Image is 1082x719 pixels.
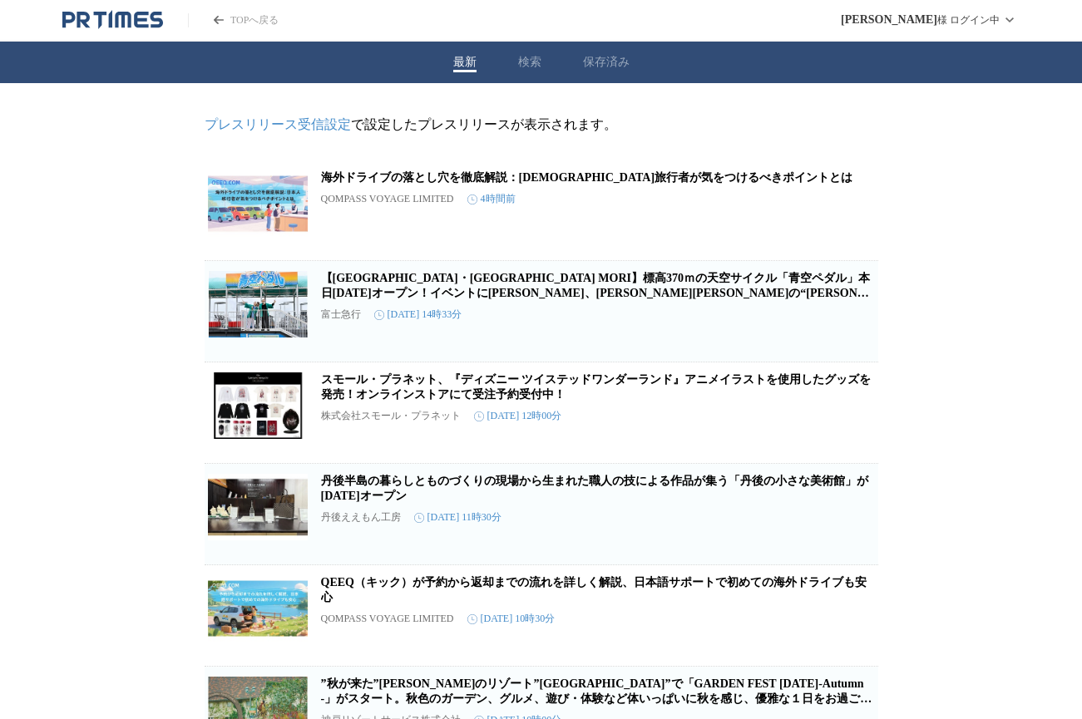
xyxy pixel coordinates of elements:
a: QEEQ（キック）が予約から返却までの流れを詳しく解説、日本語サポートで初めての海外ドライブも安心 [321,576,867,603]
a: 【[GEOGRAPHIC_DATA]・[GEOGRAPHIC_DATA] MORI】標高370ｍの天空サイクル「青空ペダル」本日[DATE]オープン！イベントに[PERSON_NAME]、[PE... [321,272,872,314]
p: 富士急行 [321,308,361,322]
time: 4時間前 [467,192,516,206]
img: 【神奈川県・さがみ湖MORI MORI】標高370ｍの天空サイクル「青空ペダル」本日9月13日(土)オープン！イベントに高尾颯斗さん、高尾楓弥さんの“高尾兄弟”が登場 [208,271,308,337]
button: 最新 [453,55,477,70]
a: 海外ドライブの落とし穴を徹底解説：[DEMOGRAPHIC_DATA]旅行者が気をつけるべきポイントとは [321,171,853,184]
img: スモール・プラネット、『ディズニー ツイステッドワンダーランド』アニメイラストを使用したグッズを発売！オンラインストアにて受注予約受付中！ [208,372,308,439]
a: PR TIMESのトップページはこちら [188,13,279,27]
time: [DATE] 14時33分 [374,308,462,322]
button: 保存済み [583,55,630,70]
p: QOMPASS VOYAGE LIMITED [321,193,454,205]
time: [DATE] 12時00分 [474,409,562,423]
button: 検索 [518,55,541,70]
img: QEEQ（キック）が予約から返却までの流れを詳しく解説、日本語サポートで初めての海外ドライブも安心 [208,575,308,642]
time: [DATE] 11時30分 [414,510,501,524]
time: [DATE] 10時30分 [467,612,556,626]
span: [PERSON_NAME] [841,13,937,27]
img: 海外ドライブの落とし穴を徹底解説：日本人旅行者が気をつけるべきポイントとは [208,170,308,237]
p: QOMPASS VOYAGE LIMITED [321,613,454,625]
p: で設定したプレスリリースが表示されます。 [205,116,878,134]
p: 丹後ええもん工房 [321,510,401,524]
a: PR TIMESのトップページはこちら [62,10,163,30]
a: スモール・プラネット、『ディズニー ツイステッドワンダーランド』アニメイラストを使用したグッズを発売！オンラインストアにて受注予約受付中！ [321,373,872,401]
a: 丹後半島の暮らしとものづくりの現場から生まれた職人の技による作品が集う「丹後の小さな美術館」が[DATE]オープン [321,475,868,502]
p: 株式会社スモール・プラネット [321,409,461,423]
img: 丹後半島の暮らしとものづくりの現場から生まれた職人の技による作品が集う「丹後の小さな美術館」が９月13日（土）オープン [208,474,308,540]
a: プレスリリース受信設定 [205,117,351,131]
